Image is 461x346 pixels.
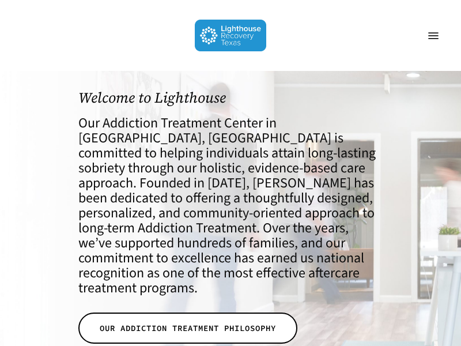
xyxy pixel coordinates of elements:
[100,322,276,334] span: OUR ADDICTION TREATMENT PHILOSOPHY
[195,20,267,51] img: Lighthouse Recovery Texas
[78,313,297,344] a: OUR ADDICTION TREATMENT PHILOSOPHY
[78,89,383,106] h1: Welcome to Lighthouse
[422,30,445,42] a: Navigation Menu
[78,116,383,296] h4: Our Addiction Treatment Center in [GEOGRAPHIC_DATA], [GEOGRAPHIC_DATA] is committed to helping in...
